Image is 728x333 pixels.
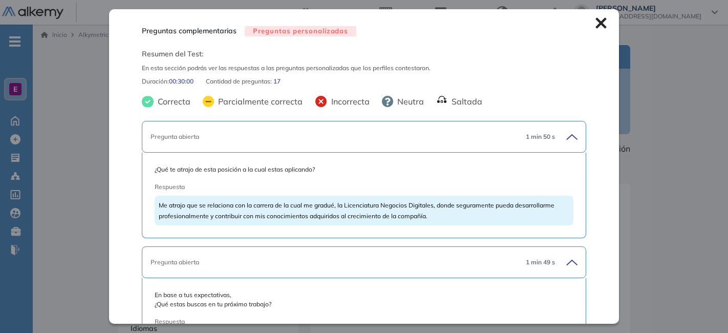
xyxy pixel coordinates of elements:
span: 00:30:00 [169,77,194,86]
div: Pregunta abierta [151,258,517,267]
span: Correcta [154,95,190,108]
span: 1 min 49 s [526,258,555,267]
span: Respuesta [155,317,531,326]
span: 1 min 50 s [526,132,555,141]
span: Resumen del Test: [142,49,586,59]
span: En base a tus expectativas, ¿Qué estas buscas en tu próximo trabajo? [155,290,573,309]
span: Cantidad de preguntas: [206,77,273,86]
div: Pregunta abierta [151,132,517,141]
span: Me atrajo que se relaciona con la carrera de la cual me gradué, la Licenciatura Negocios Digitale... [159,201,554,220]
span: Preguntas personalizadas [245,26,356,37]
span: En esta sección podrás ver las respuestas a las preguntas personalizadas que los perfiles contest... [142,64,586,73]
span: 17 [273,77,281,86]
span: Neutra [393,95,424,108]
span: Respuesta [155,182,531,192]
span: Incorrecta [327,95,370,108]
span: Parcialmente correcta [214,95,303,108]
span: ¿Qué te atrajo de esta posición a la cual estas aplicando? [155,165,573,174]
span: Preguntas complementarias [142,26,237,36]
span: Saltada [447,95,482,108]
span: Duración : [142,77,169,86]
